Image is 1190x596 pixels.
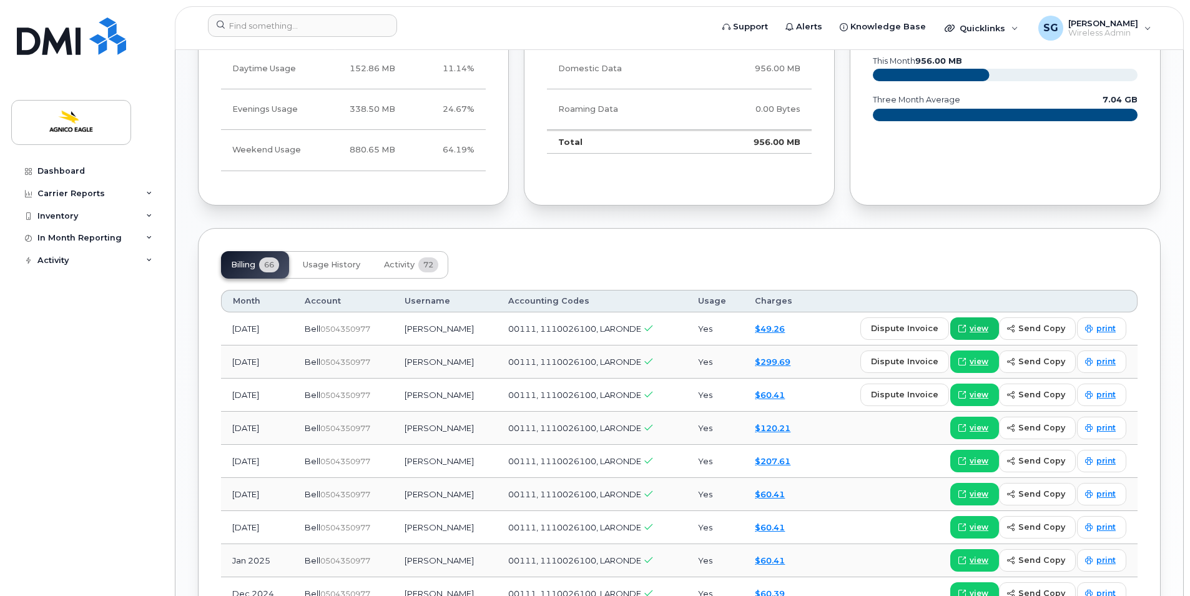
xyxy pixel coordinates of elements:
[872,95,960,104] text: three month average
[393,312,497,345] td: [PERSON_NAME]
[950,384,999,406] a: view
[915,56,962,66] tspan: 956.00 MB
[221,290,293,312] th: Month
[221,345,293,379] td: [DATE]
[950,350,999,373] a: view
[418,257,438,272] span: 72
[221,89,318,130] td: Evenings Usage
[305,390,320,400] span: Bell
[1103,95,1138,104] text: 7.04 GB
[970,489,988,500] span: view
[221,130,318,171] td: Weekend Usage
[1096,422,1116,434] span: print
[687,345,744,379] td: Yes
[687,511,744,544] td: Yes
[1096,522,1116,533] span: print
[305,423,320,433] span: Bell
[755,456,790,466] a: $207.61
[999,350,1076,373] button: send copy
[406,89,486,130] td: 24.67%
[305,357,320,367] span: Bell
[547,89,694,130] td: Roaming Data
[872,56,962,66] text: this month
[755,522,785,532] a: $60.41
[1030,16,1160,41] div: Sandy Gillis
[547,49,694,89] td: Domestic Data
[1096,455,1116,467] span: print
[508,456,641,466] span: 00111, 1110026100, LARONDE
[305,555,320,565] span: Bell
[221,445,293,478] td: [DATE]
[1018,455,1065,467] span: send copy
[318,130,406,171] td: 880.65 MB
[393,379,497,412] td: [PERSON_NAME]
[687,312,744,345] td: Yes
[393,445,497,478] td: [PERSON_NAME]
[1043,21,1058,36] span: SG
[999,384,1076,406] button: send copy
[796,21,822,33] span: Alerts
[1096,389,1116,400] span: print
[221,511,293,544] td: [DATE]
[508,324,641,334] span: 00111, 1110026100, LARONDE
[860,350,949,373] button: dispute invoice
[320,457,370,466] span: 0504350977
[999,317,1076,340] button: send copy
[1096,356,1116,367] span: print
[1077,417,1126,439] a: print
[694,49,812,89] td: 956.00 MB
[1077,516,1126,539] a: print
[1018,521,1065,533] span: send copy
[393,290,497,312] th: Username
[208,14,397,37] input: Find something...
[1018,422,1065,434] span: send copy
[318,89,406,130] td: 338.50 MB
[221,478,293,511] td: [DATE]
[970,522,988,533] span: view
[1096,555,1116,566] span: print
[1077,450,1126,472] a: print
[406,49,486,89] td: 11.14%
[871,389,938,400] span: dispute invoice
[221,312,293,345] td: [DATE]
[303,260,360,270] span: Usage History
[755,324,785,334] a: $49.26
[320,490,370,499] span: 0504350977
[687,478,744,511] td: Yes
[871,322,938,334] span: dispute invoice
[850,21,926,33] span: Knowledge Base
[221,544,293,577] td: Jan 2025
[320,523,370,532] span: 0504350977
[221,89,486,130] tr: Weekdays from 6:00pm to 8:00am
[687,445,744,478] td: Yes
[1077,384,1126,406] a: print
[393,478,497,511] td: [PERSON_NAME]
[508,357,641,367] span: 00111, 1110026100, LARONDE
[497,290,687,312] th: Accounting Codes
[999,516,1076,539] button: send copy
[393,511,497,544] td: [PERSON_NAME]
[305,456,320,466] span: Bell
[1077,350,1126,373] a: print
[970,455,988,467] span: view
[508,489,641,499] span: 00111, 1110026100, LARONDE
[755,423,790,433] a: $120.21
[755,390,785,400] a: $60.41
[1096,489,1116,500] span: print
[508,390,641,400] span: 00111, 1110026100, LARONDE
[714,14,777,39] a: Support
[950,417,999,439] a: view
[687,544,744,577] td: Yes
[221,49,318,89] td: Daytime Usage
[755,357,790,367] a: $299.69
[755,555,785,565] a: $60.41
[305,324,320,334] span: Bell
[1018,389,1065,400] span: send copy
[999,417,1076,439] button: send copy
[970,422,988,434] span: view
[221,412,293,445] td: [DATE]
[694,130,812,154] td: 956.00 MB
[406,130,486,171] td: 64.19%
[970,323,988,334] span: view
[320,357,370,367] span: 0504350977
